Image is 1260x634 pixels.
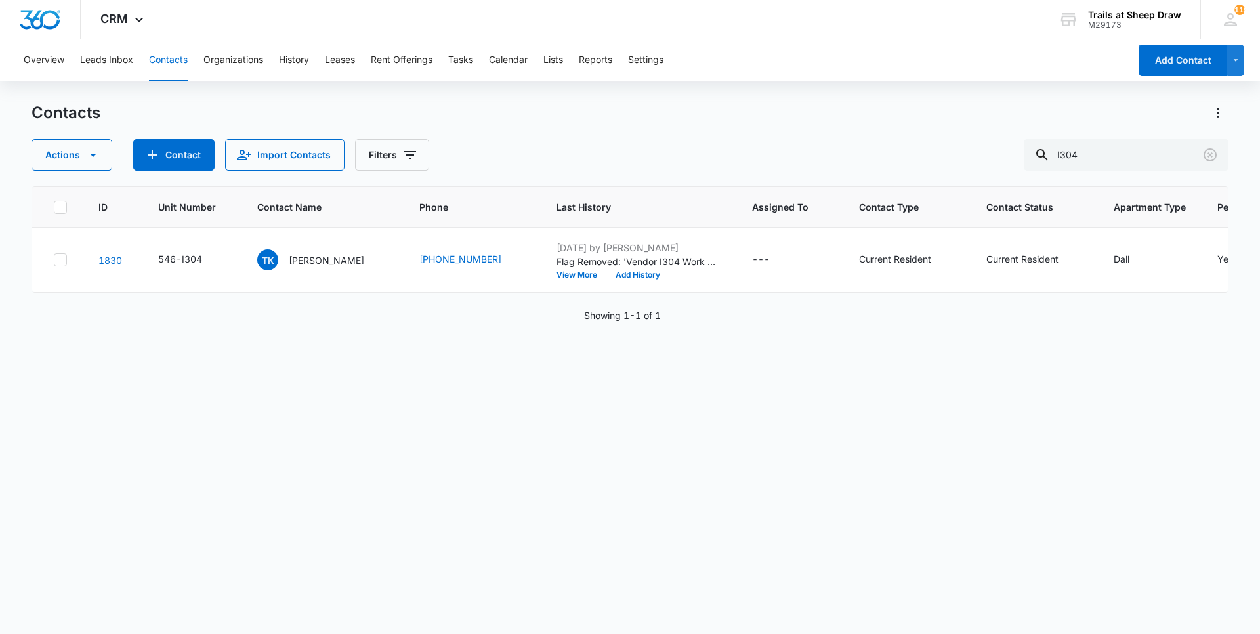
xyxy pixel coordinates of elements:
button: History [279,39,309,81]
div: account name [1088,10,1181,20]
div: Apartment Type - Dall - Select to Edit Field [1114,252,1153,268]
div: Dall [1114,252,1129,266]
button: Settings [628,39,663,81]
input: Search Contacts [1024,139,1228,171]
span: ID [98,200,108,214]
button: Contacts [149,39,188,81]
button: Leases [325,39,355,81]
span: Contact Status [986,200,1063,214]
span: Last History [556,200,702,214]
button: Add History [606,271,669,279]
div: Unit Number - 546-I304 - Select to Edit Field [158,252,226,268]
button: Add Contact [133,139,215,171]
a: Navigate to contact details page for Tori Kliewer [98,255,122,266]
button: Calendar [489,39,528,81]
div: Current Resident [986,252,1059,266]
button: Overview [24,39,64,81]
span: Phone [419,200,506,214]
div: Current Resident [859,252,931,266]
span: Unit Number [158,200,226,214]
span: TK [257,249,278,270]
button: Leads Inbox [80,39,133,81]
div: account id [1088,20,1181,30]
div: --- [752,252,770,268]
span: 119 [1234,5,1245,15]
div: Contact Name - Tori Kliewer - Select to Edit Field [257,249,388,270]
button: Actions [31,139,112,171]
div: Assigned To - - Select to Edit Field [752,252,793,268]
button: Filters [355,139,429,171]
span: Apartment Type [1114,200,1186,214]
div: Yes [1217,252,1233,266]
button: Add Contact [1139,45,1227,76]
a: [PHONE_NUMBER] [419,252,501,266]
button: Lists [543,39,563,81]
span: Assigned To [752,200,808,214]
div: Contact Type - Current Resident - Select to Edit Field [859,252,955,268]
div: Pet Owner - Yes - Select to Edit Field [1217,252,1257,268]
button: Clear [1200,144,1221,165]
span: Contact Name [257,200,369,214]
div: Contact Status - Current Resident - Select to Edit Field [986,252,1082,268]
button: Actions [1207,102,1228,123]
p: Flag Removed: 'Vendor I304 Work Order ' ([DATE]) [556,255,721,268]
button: Tasks [448,39,473,81]
button: Rent Offerings [371,39,432,81]
button: View More [556,271,606,279]
button: Import Contacts [225,139,345,171]
button: Organizations [203,39,263,81]
p: Showing 1-1 of 1 [584,308,661,322]
h1: Contacts [31,103,100,123]
div: 546-I304 [158,252,202,266]
span: Contact Type [859,200,936,214]
p: [PERSON_NAME] [289,253,364,267]
span: CRM [100,12,128,26]
p: [DATE] by [PERSON_NAME] [556,241,721,255]
button: Reports [579,39,612,81]
div: notifications count [1234,5,1245,15]
div: Phone - 620-640-6046 - Select to Edit Field [419,252,525,268]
